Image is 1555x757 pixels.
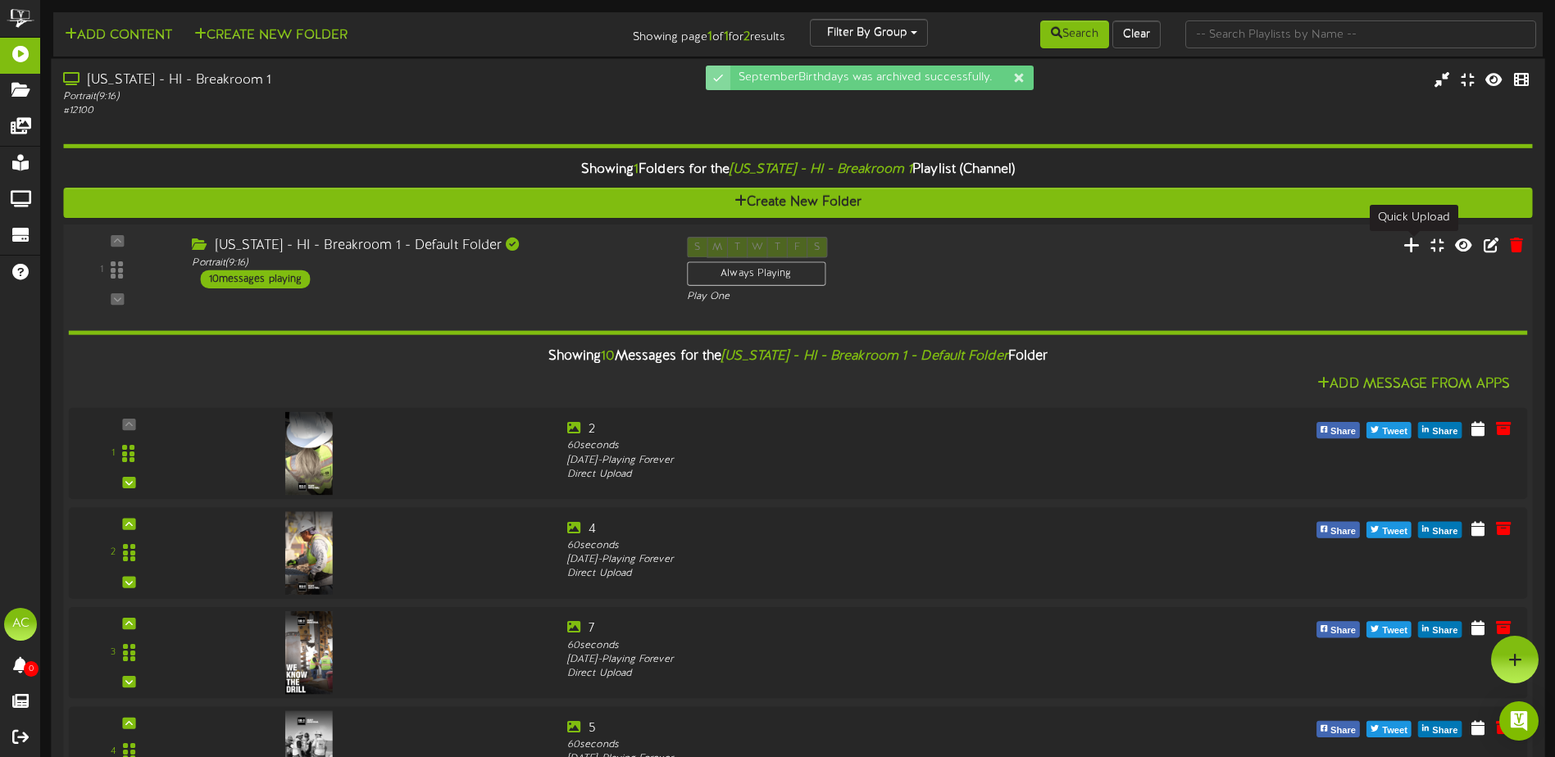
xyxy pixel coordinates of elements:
button: Share [1316,422,1360,438]
button: Share [1316,522,1360,538]
div: SeptemberBirthdays was archived successfully. [730,66,1034,90]
button: Tweet [1366,721,1412,737]
span: Share [1327,523,1359,541]
div: 5 [567,718,1150,737]
div: 60 seconds [567,538,1150,552]
div: Dismiss this notification [1012,70,1025,86]
button: Share [1418,721,1462,737]
span: Tweet [1379,622,1411,640]
button: Share [1418,621,1462,637]
span: 0 [24,661,39,677]
div: 60 seconds [567,738,1150,752]
span: Share [1327,423,1359,441]
div: Always Playing [687,261,825,286]
span: 1 [634,162,639,177]
button: Share [1418,522,1462,538]
span: Tweet [1379,722,1411,740]
img: c2246ec1-bc05-4844-aeeb-d2a23e6dc0b4.png [285,412,332,495]
div: Showing Folders for the Playlist (Channel) [51,152,1544,188]
div: Play One [687,290,1033,304]
span: Share [1429,423,1461,441]
button: Search [1040,20,1109,48]
div: AC [4,608,37,641]
div: 60 seconds [567,638,1150,652]
button: Tweet [1366,422,1412,438]
button: Add Message From Apps [1312,374,1515,395]
button: Create New Folder [63,188,1532,218]
div: Showing Messages for the Folder [56,339,1539,374]
button: Tweet [1366,621,1412,637]
div: # 12100 [63,104,661,118]
button: Share [1316,621,1360,637]
div: 2 [567,420,1150,439]
div: Showing page of for results [548,19,798,47]
div: Direct Upload [567,667,1150,681]
div: Direct Upload [567,567,1150,581]
div: [DATE] - Playing Forever [567,553,1150,567]
button: Clear [1112,20,1161,48]
div: Open Intercom Messenger [1499,701,1539,741]
div: [DATE] - Playing Forever [567,652,1150,666]
span: Tweet [1379,523,1411,541]
button: Create New Folder [189,25,352,46]
span: Share [1327,722,1359,740]
span: Share [1429,622,1461,640]
img: 5b349da1-ff4f-4bc2-8a7c-f74a4ff40b85.png [285,611,332,694]
i: [US_STATE] - HI - Breakroom 1 - Default Folder [721,349,1007,364]
button: Add Content [60,25,177,46]
span: 10 [601,349,614,364]
span: Share [1327,622,1359,640]
div: [US_STATE] - HI - Breakroom 1 [63,71,661,90]
div: Portrait ( 9:16 ) [192,256,662,270]
span: Tweet [1379,423,1411,441]
span: Share [1429,722,1461,740]
div: [DATE] - Playing Forever [567,453,1150,467]
button: Share [1418,422,1462,438]
div: Portrait ( 9:16 ) [63,89,661,103]
img: b630032f-5ca7-4a02-8985-7b5647259c7f.png [285,511,332,594]
button: Tweet [1366,522,1412,538]
i: [US_STATE] - HI - Breakroom 1 [730,162,913,177]
div: 7 [567,619,1150,638]
div: 4 [567,519,1150,538]
div: 60 seconds [567,439,1150,453]
button: Share [1316,721,1360,737]
span: Share [1429,523,1461,541]
div: [US_STATE] - HI - Breakroom 1 - Default Folder [192,237,662,256]
div: Direct Upload [567,468,1150,482]
div: 10 messages playing [201,270,311,288]
input: -- Search Playlists by Name -- [1185,20,1536,48]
